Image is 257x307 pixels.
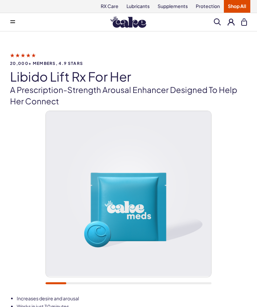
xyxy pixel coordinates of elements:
[10,61,247,66] span: 20,000+ members, 4.9 stars
[110,16,146,28] img: Hello Cake
[10,84,247,107] p: A prescription-strength arousal enhancer designed to help her connect
[46,111,211,276] img: Libido Lift Rx For Her
[17,295,247,302] li: Increases desire and arousal
[10,52,247,66] a: 20,000+ members, 4.9 stars
[10,70,247,84] h1: Libido Lift Rx For Her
